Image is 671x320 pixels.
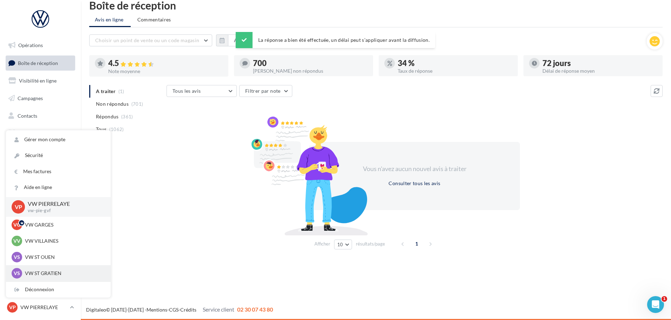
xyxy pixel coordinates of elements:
[253,68,367,73] div: [PERSON_NAME] non répondus
[314,241,330,247] span: Afficher
[13,221,20,228] span: VG
[398,59,512,67] div: 34 %
[108,69,223,74] div: Note moyenne
[334,240,352,249] button: 10
[6,148,111,163] a: Sécurité
[96,126,106,133] span: Tous
[172,88,201,94] span: Tous les avis
[4,91,77,106] a: Campagnes
[6,179,111,195] a: Aide en ligne
[28,200,99,208] p: VW PIERRELAYE
[89,34,212,46] button: Choisir un point de vente ou un code magasin
[18,42,43,48] span: Opérations
[411,238,422,249] span: 1
[542,59,657,67] div: 72 jours
[180,307,196,313] a: Crédits
[356,241,385,247] span: résultats/page
[86,307,273,313] span: © [DATE]-[DATE] - - -
[6,164,111,179] a: Mes factures
[228,34,259,46] button: Au total
[167,85,237,97] button: Tous les avis
[4,143,77,158] a: Calendrier
[108,59,223,67] div: 4.5
[95,37,199,43] span: Choisir un point de vente ou un code magasin
[13,237,20,244] span: VV
[169,307,178,313] a: CGS
[203,306,234,313] span: Service client
[109,126,124,132] span: (1062)
[236,32,435,48] div: La réponse a bien été effectuée, un délai peut s’appliquer avant la diffusion.
[6,132,111,148] a: Gérer mon compte
[86,307,106,313] a: Digitaleo
[25,237,102,244] p: VW VILLAINES
[15,203,22,211] span: VP
[4,161,77,182] a: PLV et print personnalisable
[253,59,367,67] div: 700
[662,296,667,302] span: 1
[131,101,143,107] span: (701)
[542,68,657,73] div: Délai de réponse moyen
[4,38,77,53] a: Opérations
[146,307,167,313] a: Mentions
[6,282,111,298] div: Déconnexion
[96,113,119,120] span: Répondus
[354,164,475,174] div: Vous n'avez aucun nouvel avis à traiter
[239,85,292,97] button: Filtrer par note
[216,34,259,46] button: Au total
[18,60,58,66] span: Boîte de réception
[14,270,20,277] span: VS
[28,208,99,214] p: vw-pie-gvf
[19,78,57,84] span: Visibilité en ligne
[14,254,20,261] span: VS
[25,270,102,277] p: VW ST GRATIEN
[4,73,77,88] a: Visibilité en ligne
[4,55,77,71] a: Boîte de réception
[4,126,77,141] a: Médiathèque
[18,112,37,118] span: Contacts
[121,114,133,119] span: (361)
[20,304,67,311] p: VW PIERRELAYE
[9,304,16,311] span: VP
[4,184,77,205] a: Campagnes DataOnDemand
[96,100,129,107] span: Non répondus
[237,306,273,313] span: 02 30 07 43 80
[18,95,43,101] span: Campagnes
[398,68,512,73] div: Taux de réponse
[337,242,343,247] span: 10
[6,301,75,314] a: VP VW PIERRELAYE
[4,109,77,123] a: Contacts
[137,16,171,23] span: Commentaires
[25,221,102,228] p: VW GARGES
[25,254,102,261] p: VW ST OUEN
[386,179,443,188] button: Consulter tous les avis
[647,296,664,313] iframe: Intercom live chat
